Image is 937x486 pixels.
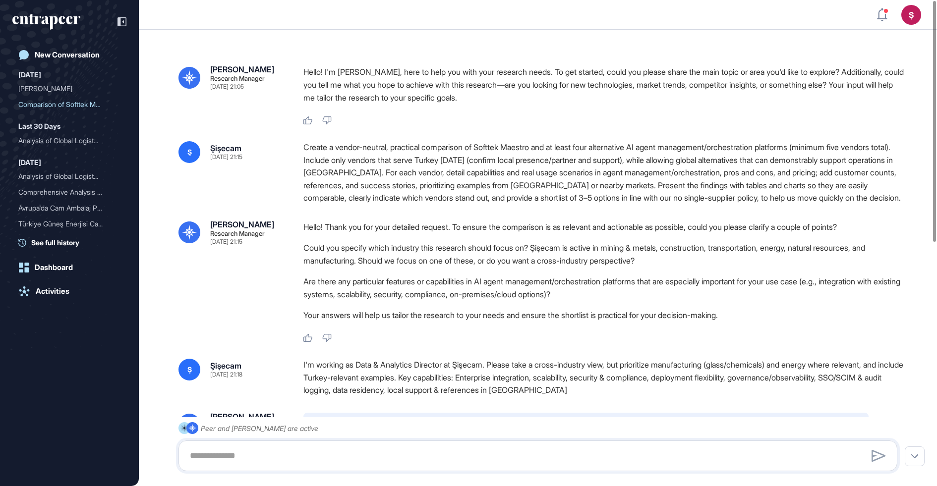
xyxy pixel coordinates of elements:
div: Analysis of Global Logist... [18,133,113,149]
div: Avrupa'da Cam Ambalaj Paz... [18,200,113,216]
div: Research Manager [210,75,265,82]
div: [DATE] 21:05 [210,84,244,90]
div: [PERSON_NAME] [18,81,113,97]
div: I'm working as Data & Analytics Director at Şişecam. Please take a cross-industry view, but prior... [303,359,905,397]
div: Last 30 Days [18,120,60,132]
a: See full history [18,237,126,248]
li: Are there any particular features or capabilities in AI agent management/orchestration platforms ... [303,275,905,301]
div: [DATE] 21:15 [210,154,242,160]
div: entrapeer-logo [12,14,80,30]
div: [DATE] [18,69,41,81]
a: New Conversation [12,45,126,65]
div: [PERSON_NAME] [210,220,274,228]
div: Activities [36,287,69,296]
a: Activities [12,281,126,301]
div: [PERSON_NAME] [210,65,274,73]
div: Analysis of Global Logistics Planning and Optimization Solutions: Use Cases, Providers, and Marke... [18,133,120,149]
div: Analysis of Global Logist... [18,168,113,184]
div: [DATE] 21:15 [210,239,242,245]
div: Şişecam [210,362,241,370]
span: Ş [187,366,192,374]
div: Research Manager [210,230,265,237]
div: Analysis of Global Logistics Planning and Optimization Solutions, Use Cases, and Providers [18,168,120,184]
div: Türkiye Güneş Enerjisi Ca... [18,216,113,232]
div: Reese [18,81,120,97]
div: [DATE] 21:18 [210,372,242,378]
button: Ş [901,5,921,25]
div: Peer and [PERSON_NAME] are active [201,422,318,434]
div: Comparison of Softtek Maestro and AI Agent Management Platforms Serving Turkey [18,97,120,112]
div: Comprehensive Analysis of... [18,184,113,200]
div: Dashboard [35,263,73,272]
div: Avrupa'da Cam Ambalaj Pazar Analizi: Sektör Kırılımı, Rakip Değerlendirmesi ve 5 Yıl İçin Gelişim... [18,200,120,216]
p: Your answers will help us tailor the research to your needs and ensure the shortlist is practical... [303,309,905,322]
div: Şişecam [210,144,241,152]
div: New Conversation [35,51,100,59]
span: See full history [31,237,79,248]
div: Türkiye Güneş Enerjisi Camları Pazarı Analizi: Rekabet, İthalat Etkileri ve Enerji Depolama Tekno... [18,216,120,232]
div: Create a vendor-neutral, practical comparison of Softtek Maestro and at least four alternative AI... [303,141,905,205]
div: Comparison of Softtek Mae... [18,97,113,112]
p: Please note that during this process, you can only interact within the form. You can cancel at an... [303,413,869,437]
p: Hello! Thank you for your detailed request. To ensure the comparison is as relevant and actionabl... [303,220,905,233]
span: Ş [187,148,192,156]
li: Could you specify which industry this research should focus on? Şişecam is active in mining & met... [303,241,905,267]
div: Comprehensive Analysis of Global Logistics Planning and Optimization Solutions: Market Trends, Us... [18,184,120,200]
a: Dashboard [12,258,126,277]
p: Hello! I'm [PERSON_NAME], here to help you with your research needs. To get started, could you pl... [303,65,905,104]
div: [PERSON_NAME] [210,413,274,421]
div: [DATE] [18,157,41,168]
